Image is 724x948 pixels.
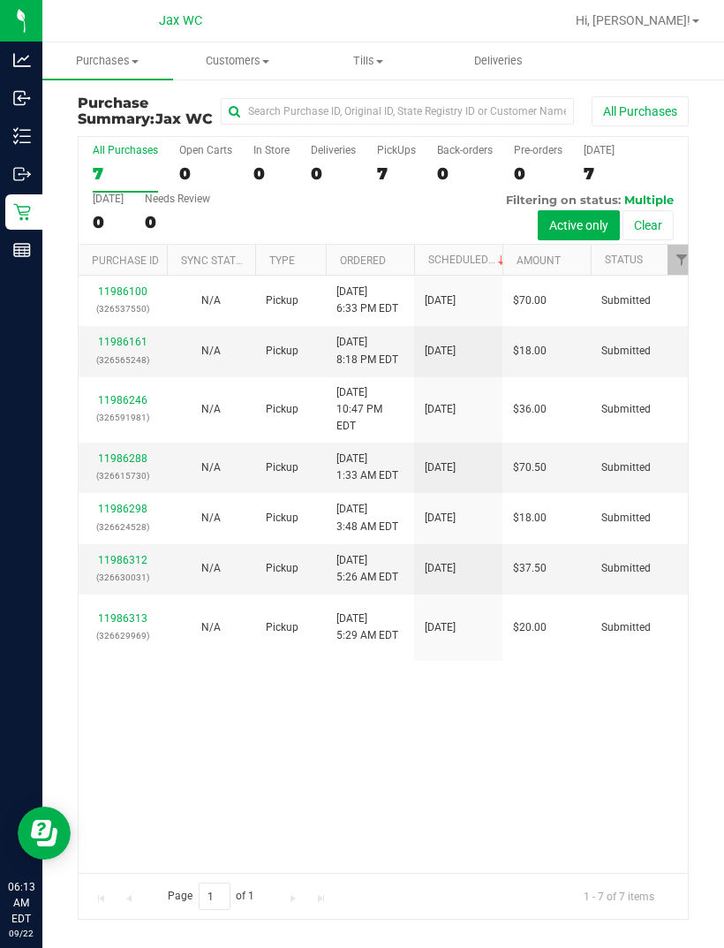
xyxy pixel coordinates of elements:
[201,461,221,474] span: Not Applicable
[450,53,547,69] span: Deliveries
[266,292,298,309] span: Pickup
[181,254,249,267] a: Sync Status
[42,42,173,80] a: Purchases
[201,292,221,309] button: N/A
[592,96,689,126] button: All Purchases
[336,451,398,484] span: [DATE] 1:33 AM EDT
[514,144,562,156] div: Pre-orders
[377,144,416,156] div: PickUps
[377,163,416,184] div: 7
[174,53,303,69] span: Customers
[201,560,221,577] button: N/A
[336,611,398,644] span: [DATE] 5:29 AM EDT
[425,619,456,636] span: [DATE]
[98,394,147,406] a: 11986246
[266,459,298,476] span: Pickup
[605,254,643,266] a: Status
[569,883,668,909] span: 1 - 7 of 7 items
[145,212,210,232] div: 0
[601,401,651,418] span: Submitted
[513,619,547,636] span: $20.00
[98,285,147,298] a: 11986100
[425,401,456,418] span: [DATE]
[98,503,147,515] a: 11986298
[513,401,547,418] span: $36.00
[601,560,651,577] span: Submitted
[201,294,221,307] span: Not Applicable
[89,627,156,644] p: (326629969)
[199,883,230,910] input: 1
[425,510,456,527] span: [DATE]
[179,163,232,184] div: 0
[336,284,398,317] span: [DATE] 6:33 PM EDT
[201,562,221,574] span: Not Applicable
[201,403,221,415] span: Not Applicable
[13,89,31,107] inline-svg: Inbound
[303,42,434,80] a: Tills
[304,53,433,69] span: Tills
[13,51,31,69] inline-svg: Analytics
[425,560,456,577] span: [DATE]
[93,163,158,184] div: 7
[13,165,31,183] inline-svg: Outbound
[221,98,574,125] input: Search Purchase ID, Original ID, State Registry ID or Customer Name...
[153,883,269,910] span: Page of 1
[201,343,221,360] button: N/A
[336,501,398,535] span: [DATE] 3:48 AM EDT
[145,193,210,205] div: Needs Review
[13,127,31,145] inline-svg: Inventory
[434,42,564,80] a: Deliveries
[155,110,213,127] span: Jax WC
[425,343,456,360] span: [DATE]
[8,879,34,927] p: 06:13 AM EDT
[624,193,674,207] span: Multiple
[266,401,298,418] span: Pickup
[513,343,547,360] span: $18.00
[89,467,156,484] p: (326615730)
[8,927,34,940] p: 09/22
[18,807,71,860] iframe: Resource center
[13,241,31,259] inline-svg: Reports
[437,144,493,156] div: Back-orders
[269,254,295,267] a: Type
[425,292,456,309] span: [DATE]
[89,300,156,317] p: (326537550)
[336,552,398,586] span: [DATE] 5:26 AM EDT
[336,334,398,368] span: [DATE] 8:18 PM EDT
[89,569,156,586] p: (326630031)
[98,612,147,625] a: 11986313
[601,292,651,309] span: Submitted
[538,210,620,240] button: Active only
[89,519,156,535] p: (326624528)
[601,619,651,636] span: Submitted
[98,554,147,566] a: 11986312
[336,384,403,436] span: [DATE] 10:47 PM EDT
[266,619,298,636] span: Pickup
[584,144,615,156] div: [DATE]
[92,254,159,267] a: Purchase ID
[266,560,298,577] span: Pickup
[584,163,615,184] div: 7
[517,254,561,267] a: Amount
[513,292,547,309] span: $70.00
[201,345,221,357] span: Not Applicable
[253,144,290,156] div: In Store
[98,452,147,465] a: 11986288
[513,459,547,476] span: $70.50
[78,95,221,126] h3: Purchase Summary:
[425,459,456,476] span: [DATE]
[201,401,221,418] button: N/A
[93,212,124,232] div: 0
[93,144,158,156] div: All Purchases
[601,459,651,476] span: Submitted
[93,193,124,205] div: [DATE]
[601,343,651,360] span: Submitted
[201,621,221,633] span: Not Applicable
[667,245,697,275] a: Filter
[576,13,690,27] span: Hi, [PERSON_NAME]!
[428,254,509,266] a: Scheduled
[201,510,221,527] button: N/A
[253,163,290,184] div: 0
[506,193,621,207] span: Filtering on status:
[201,459,221,476] button: N/A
